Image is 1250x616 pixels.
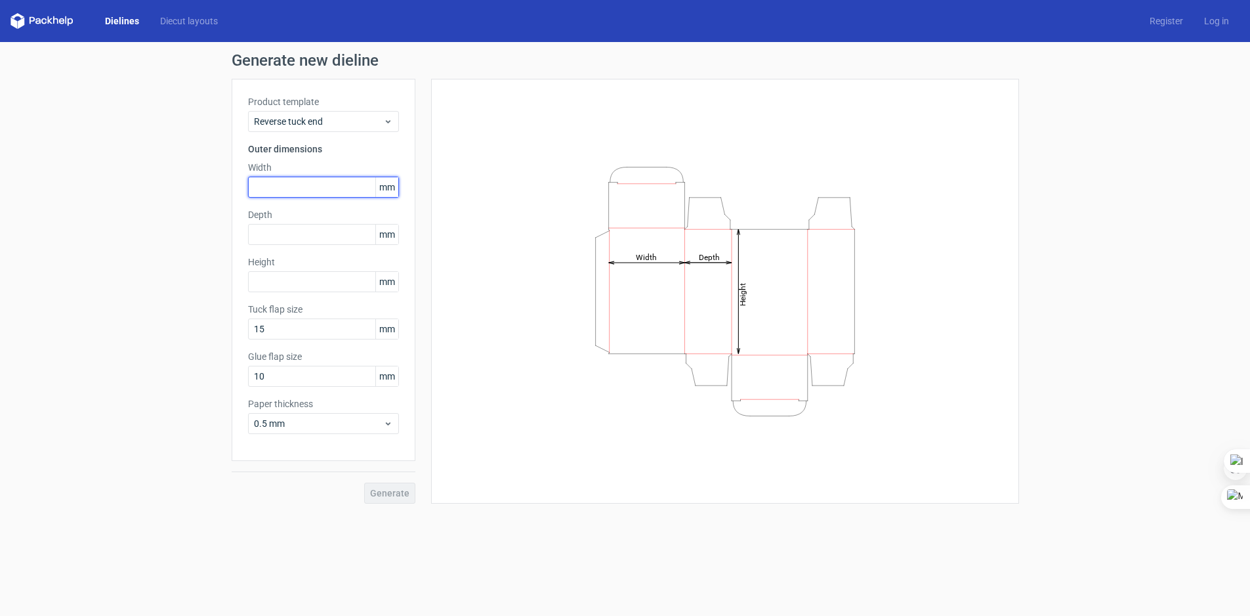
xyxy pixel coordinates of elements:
label: Paper thickness [248,397,399,410]
label: Glue flap size [248,350,399,363]
h3: Outer dimensions [248,143,399,156]
a: Dielines [94,14,150,28]
tspan: Width [635,252,656,261]
label: Product template [248,95,399,108]
tspan: Depth [698,252,719,261]
tspan: Height [738,282,747,305]
label: Height [248,255,399,269]
span: mm [375,319,398,339]
span: mm [375,225,398,244]
span: Reverse tuck end [254,115,383,128]
a: Diecut layouts [150,14,228,28]
a: Register [1139,14,1194,28]
span: mm [375,272,398,292]
h1: Generate new dieline [232,53,1019,68]
span: 0.5 mm [254,417,383,430]
label: Width [248,161,399,174]
a: Log in [1194,14,1240,28]
label: Tuck flap size [248,303,399,316]
label: Depth [248,208,399,221]
span: mm [375,366,398,386]
span: mm [375,177,398,197]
